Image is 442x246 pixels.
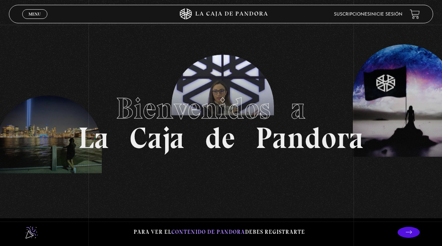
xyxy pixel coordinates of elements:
span: contenido de Pandora [171,229,245,235]
a: Inicie sesión [370,12,402,17]
span: Cerrar [26,18,43,23]
span: Menu [29,12,41,16]
a: View your shopping cart [410,9,420,19]
h1: La Caja de Pandora [78,94,364,153]
a: Suscripciones [334,12,370,17]
p: Para ver el debes registrarte [134,227,305,237]
span: Bienvenidos a [116,91,326,126]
